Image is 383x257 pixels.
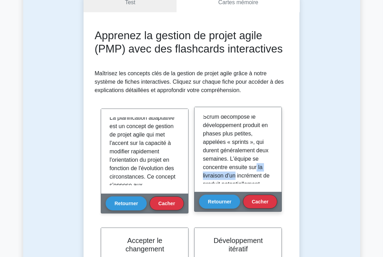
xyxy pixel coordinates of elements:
[95,29,283,55] font: Apprenez la gestion de projet agile (PMP) avec des flashcards interactives
[125,237,164,253] font: Accepter le changement
[114,201,138,206] font: Retourner
[213,237,263,253] font: Développement itératif
[243,195,277,209] button: Cacher
[150,196,184,210] button: Cacher
[208,199,231,204] font: Retourner
[158,201,175,206] font: Cacher
[252,199,268,204] font: Cacher
[106,196,147,210] button: Retourner
[95,70,284,93] font: Maîtrisez les concepts clés de la gestion de projet agile grâce à notre système de fiches interac...
[199,195,240,209] button: Retourner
